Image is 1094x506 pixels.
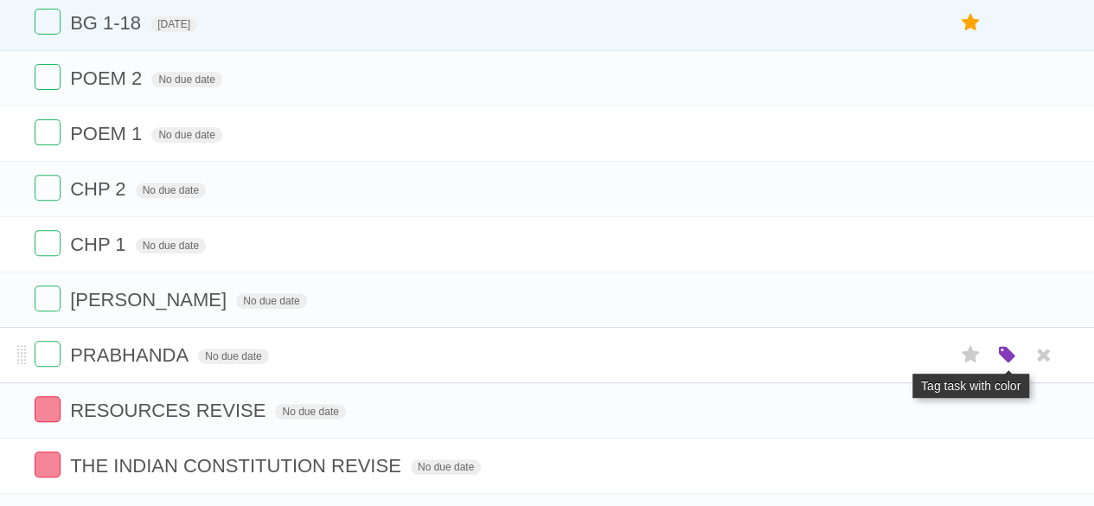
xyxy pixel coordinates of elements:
[150,16,197,32] span: [DATE]
[70,67,146,89] span: POEM 2
[151,127,221,143] span: No due date
[136,238,206,253] span: No due date
[35,341,61,367] label: Done
[411,459,481,475] span: No due date
[954,341,987,369] label: Star task
[275,404,345,420] span: No due date
[70,123,146,144] span: POEM 1
[70,234,130,255] span: CHP 1
[70,12,145,34] span: BG 1-18
[35,452,61,477] label: Done
[35,175,61,201] label: Done
[70,344,193,366] span: PRABHANDA
[236,293,306,309] span: No due date
[35,9,61,35] label: Done
[954,9,987,37] label: Star task
[198,349,268,364] span: No due date
[35,396,61,422] label: Done
[70,289,231,311] span: [PERSON_NAME]
[70,178,130,200] span: CHP 2
[35,64,61,90] label: Done
[151,72,221,87] span: No due date
[35,285,61,311] label: Done
[35,230,61,256] label: Done
[136,183,206,198] span: No due date
[70,400,270,421] span: RESOURCES REVISE
[70,455,406,477] span: THE INDIAN CONSTITUTION REVISE
[35,119,61,145] label: Done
